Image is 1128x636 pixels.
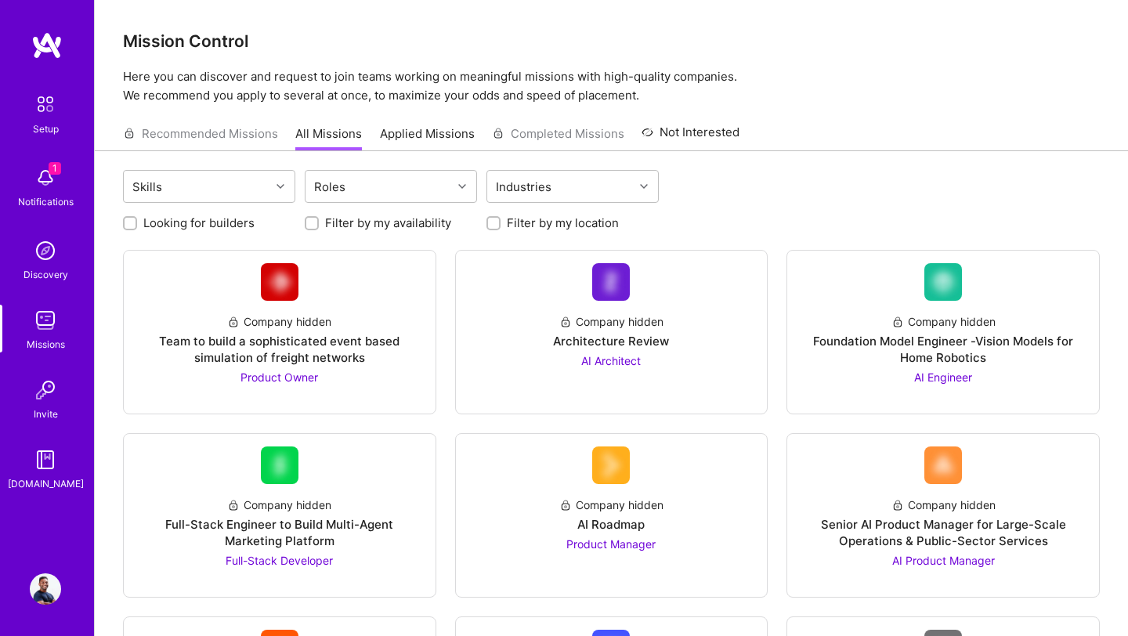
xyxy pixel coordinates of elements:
[136,446,423,584] a: Company LogoCompany hiddenFull-Stack Engineer to Build Multi-Agent Marketing PlatformFull-Stack D...
[800,333,1086,366] div: Foundation Model Engineer -Vision Models for Home Robotics
[33,121,59,137] div: Setup
[277,182,284,190] i: icon Chevron
[227,497,331,513] div: Company hidden
[123,67,1100,105] p: Here you can discover and request to join teams working on meaningful missions with high-quality ...
[892,554,995,567] span: AI Product Manager
[592,263,630,301] img: Company Logo
[30,235,61,266] img: discovery
[592,446,630,484] img: Company Logo
[559,497,663,513] div: Company hidden
[18,193,74,210] div: Notifications
[136,263,423,401] a: Company LogoCompany hiddenTeam to build a sophisticated event based simulation of freight network...
[27,336,65,352] div: Missions
[492,175,555,198] div: Industries
[30,374,61,406] img: Invite
[325,215,451,231] label: Filter by my availability
[261,446,298,484] img: Company Logo
[640,182,648,190] i: icon Chevron
[123,31,1100,51] h3: Mission Control
[227,313,331,330] div: Company hidden
[29,88,62,121] img: setup
[226,554,333,567] span: Full-Stack Developer
[295,125,362,151] a: All Missions
[30,444,61,475] img: guide book
[8,475,84,492] div: [DOMAIN_NAME]
[143,215,255,231] label: Looking for builders
[136,333,423,366] div: Team to build a sophisticated event based simulation of freight networks
[136,516,423,549] div: Full-Stack Engineer to Build Multi-Agent Marketing Platform
[468,446,755,584] a: Company LogoCompany hiddenAI RoadmapProduct Manager
[458,182,466,190] i: icon Chevron
[800,446,1086,584] a: Company LogoCompany hiddenSenior AI Product Manager for Large-Scale Operations & Public-Sector Se...
[800,516,1086,549] div: Senior AI Product Manager for Large-Scale Operations & Public-Sector Services
[914,370,972,384] span: AI Engineer
[261,263,298,301] img: Company Logo
[891,313,996,330] div: Company hidden
[553,333,669,349] div: Architecture Review
[240,370,318,384] span: Product Owner
[924,446,962,484] img: Company Logo
[26,573,65,605] a: User Avatar
[23,266,68,283] div: Discovery
[30,162,61,193] img: bell
[891,497,996,513] div: Company hidden
[30,305,61,336] img: teamwork
[559,313,663,330] div: Company hidden
[800,263,1086,401] a: Company LogoCompany hiddenFoundation Model Engineer -Vision Models for Home RoboticsAI Engineer
[468,263,755,401] a: Company LogoCompany hiddenArchitecture ReviewAI Architect
[30,573,61,605] img: User Avatar
[49,162,61,175] span: 1
[31,31,63,60] img: logo
[507,215,619,231] label: Filter by my location
[642,123,739,151] a: Not Interested
[566,537,656,551] span: Product Manager
[128,175,166,198] div: Skills
[34,406,58,422] div: Invite
[581,354,641,367] span: AI Architect
[924,263,962,301] img: Company Logo
[380,125,475,151] a: Applied Missions
[577,516,645,533] div: AI Roadmap
[310,175,349,198] div: Roles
